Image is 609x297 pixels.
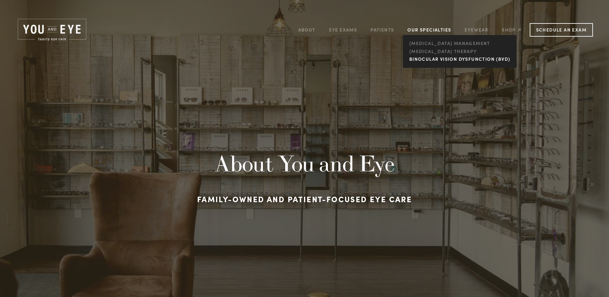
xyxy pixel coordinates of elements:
[129,150,480,176] h1: About You and Eye
[502,25,521,35] a: Shop ↗
[407,55,512,63] a: Binocular Vision Dysfunction (BVD)
[530,23,593,37] a: Schedule an Exam
[465,25,488,35] a: Eyewear
[16,18,88,42] img: Rochester, MN | You and Eye | Family Eye Care
[298,25,316,35] a: About
[129,191,480,207] h3: Family-owned and patient-focused eye care
[329,25,357,35] a: Eye Exams
[407,47,512,55] a: [MEDICAL_DATA] Therapy
[370,25,394,35] a: Patients
[407,40,512,48] a: [MEDICAL_DATA] management
[407,27,451,33] a: Our Specialties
